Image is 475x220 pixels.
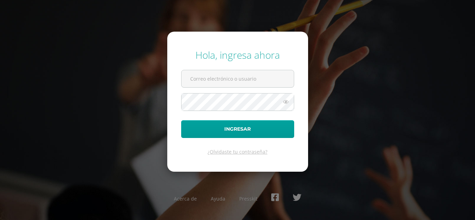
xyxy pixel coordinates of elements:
[174,195,197,202] a: Acerca de
[181,48,294,62] div: Hola, ingresa ahora
[181,120,294,138] button: Ingresar
[211,195,225,202] a: Ayuda
[208,148,267,155] a: ¿Olvidaste tu contraseña?
[239,195,257,202] a: Presskit
[182,70,294,87] input: Correo electrónico o usuario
